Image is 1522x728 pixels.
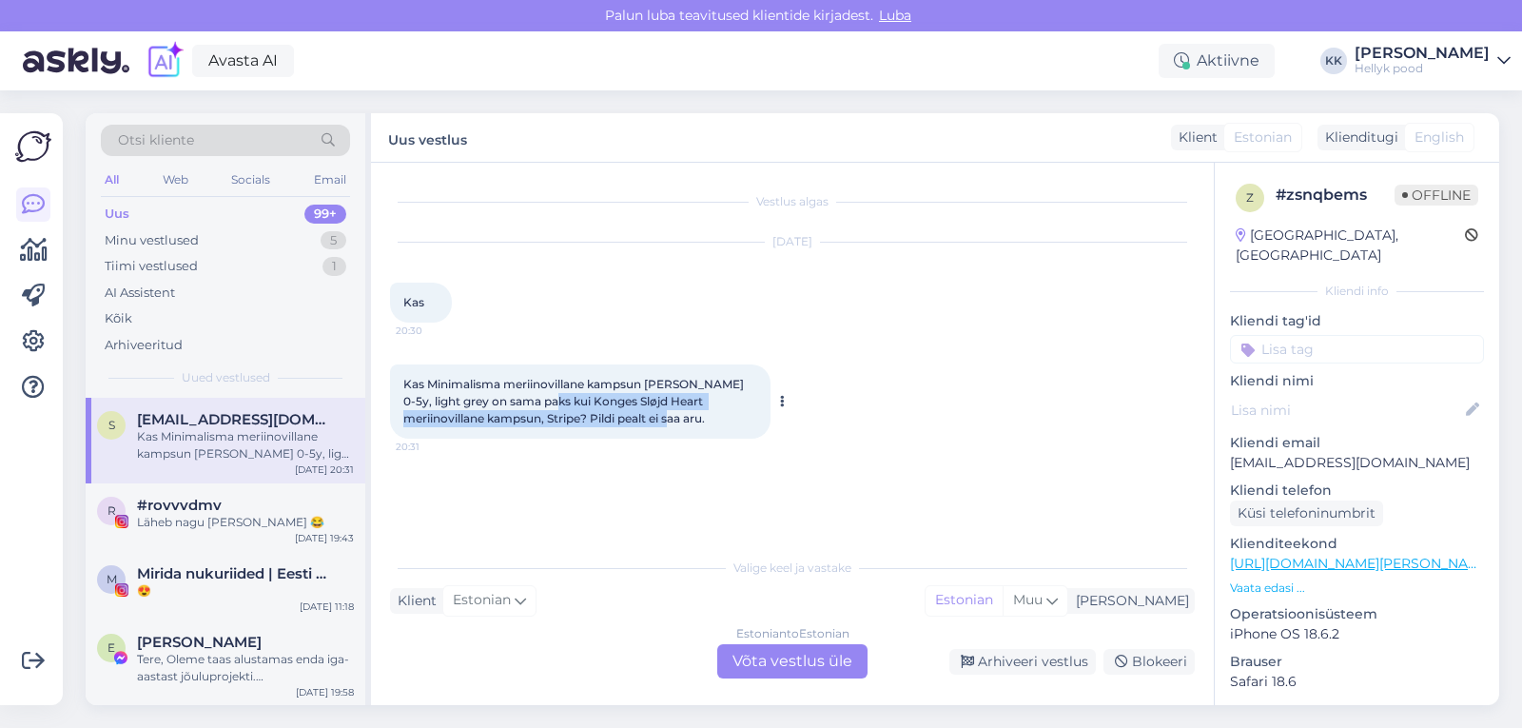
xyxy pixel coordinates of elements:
[137,411,335,428] span: Siretsilm@gmail.com
[137,582,354,600] div: 😍
[137,634,262,651] span: Emili Jürgen
[137,428,354,462] div: Kas Minimalisma meriinovillane kampsun [PERSON_NAME] 0-5y, light grey on sama paks kui Konges Slø...
[300,600,354,614] div: [DATE] 11:18
[118,130,194,150] span: Otsi kliente
[105,284,175,303] div: AI Assistent
[321,231,346,250] div: 5
[107,572,117,586] span: M
[453,590,511,611] span: Estonian
[1171,128,1218,148] div: Klient
[227,167,274,192] div: Socials
[1317,128,1398,148] div: Klienditugi
[1355,46,1490,61] div: [PERSON_NAME]
[304,205,346,224] div: 99+
[1103,649,1195,675] div: Blokeeri
[1230,311,1484,331] p: Kliendi tag'id
[295,531,354,545] div: [DATE] 19:43
[1355,61,1490,76] div: Hellyk pood
[396,440,467,454] span: 20:31
[15,128,51,165] img: Askly Logo
[105,309,132,328] div: Kõik
[137,651,354,685] div: Tere, Oleme taas alustamas enda iga-aastast jõuluprojekti. [PERSON_NAME] saime kontaktid Tartu la...
[108,418,115,432] span: S
[1230,335,1484,364] input: Lisa tag
[322,257,346,276] div: 1
[1230,453,1484,473] p: [EMAIL_ADDRESS][DOMAIN_NAME]
[1013,591,1043,608] span: Muu
[1230,652,1484,672] p: Brauser
[105,257,198,276] div: Tiimi vestlused
[105,205,129,224] div: Uus
[1395,185,1478,206] span: Offline
[296,685,354,699] div: [DATE] 19:58
[1246,190,1254,205] span: z
[390,560,1195,577] div: Valige keel ja vastake
[145,41,185,81] img: explore-ai
[105,336,183,355] div: Arhiveeritud
[137,514,354,531] div: Läheb nagu [PERSON_NAME] 😂
[388,125,467,150] label: Uus vestlus
[310,167,350,192] div: Email
[1276,184,1395,207] div: # zsnqbems
[390,233,1195,250] div: [DATE]
[1068,591,1189,611] div: [PERSON_NAME]
[1236,226,1465,266] div: [GEOGRAPHIC_DATA], [GEOGRAPHIC_DATA]
[1230,624,1484,644] p: iPhone OS 18.6.2
[1159,44,1275,78] div: Aktiivne
[1231,400,1462,421] input: Lisa nimi
[390,193,1195,210] div: Vestlus algas
[1320,48,1347,74] div: KK
[1230,433,1484,453] p: Kliendi email
[1230,534,1484,554] p: Klienditeekond
[1230,604,1484,624] p: Operatsioonisüsteem
[192,45,294,77] a: Avasta AI
[182,369,270,386] span: Uued vestlused
[736,625,849,642] div: Estonian to Estonian
[1355,46,1511,76] a: [PERSON_NAME]Hellyk pood
[159,167,192,192] div: Web
[390,591,437,611] div: Klient
[295,462,354,477] div: [DATE] 20:31
[926,586,1003,615] div: Estonian
[873,7,917,24] span: Luba
[107,503,116,518] span: r
[105,231,199,250] div: Minu vestlused
[1234,128,1292,148] span: Estonian
[1230,371,1484,391] p: Kliendi nimi
[1230,580,1484,597] p: Vaata edasi ...
[1230,672,1484,692] p: Safari 18.6
[403,377,747,425] span: Kas Minimalisma meriinovillane kampsun [PERSON_NAME] 0-5y, light grey on sama paks kui Konges Slø...
[137,497,222,514] span: #rovvvdmv
[1230,283,1484,300] div: Kliendi info
[107,640,115,655] span: E
[949,649,1096,675] div: Arhiveeri vestlus
[396,324,467,338] span: 20:30
[1230,481,1484,501] p: Kliendi telefon
[1230,555,1493,572] a: [URL][DOMAIN_NAME][PERSON_NAME]
[137,565,335,582] span: Mirida nukuriided | Eesti käsitöö 🇪🇪
[101,167,123,192] div: All
[403,295,424,309] span: Kas
[1230,501,1383,526] div: Küsi telefoninumbrit
[717,644,868,679] div: Võta vestlus üle
[1415,128,1464,148] span: English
